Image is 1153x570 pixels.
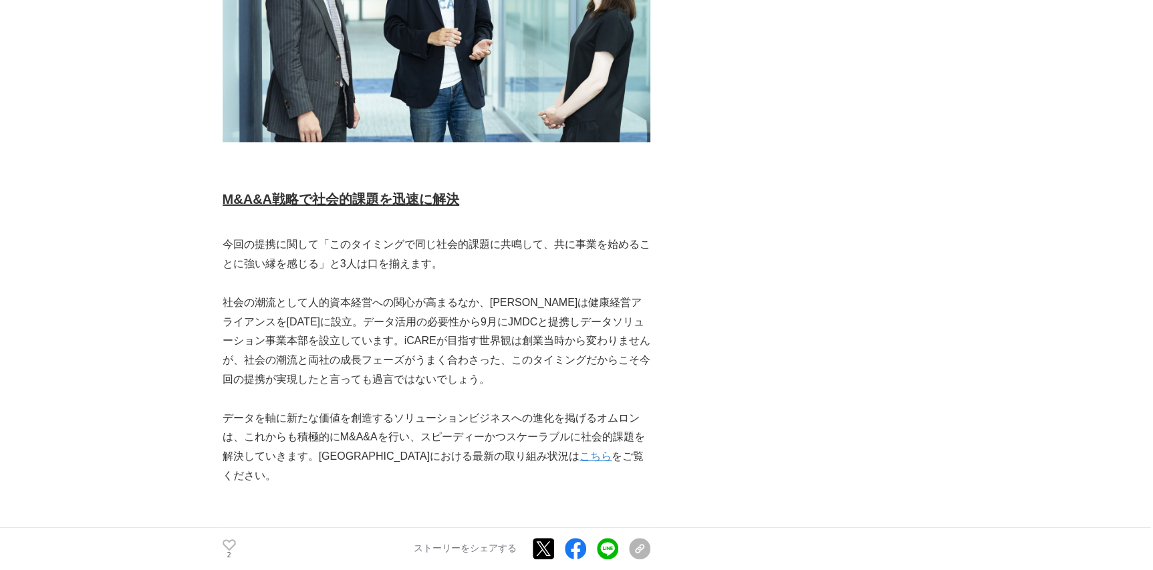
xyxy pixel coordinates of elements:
[414,543,517,555] p: ストーリーをシェアする
[223,192,459,206] u: M&A&A戦略で社会的課題を迅速に解決
[223,293,650,390] p: 社会の潮流として人的資本経営への関心が高まるなか、[PERSON_NAME]は健康経営アライアンスを[DATE]に設立。データ活用の必要性から9月にJMDCと提携しデータソリューション事業本部を...
[223,552,236,559] p: 2
[223,235,650,274] p: 今回の提携に関して「このタイミングで同じ社会的課題に共鳴して、共に事業を始めることに強い縁を感じる」と3人は口を揃えます。
[223,524,650,543] p: ※「健康経営®」は、NPO法人健康経営研究会の登録商標です。
[223,409,650,486] p: データを軸に新たな価値を創造するソリューションビジネスへの進化を掲げるオムロンは、これからも積極的にM&A&Aを行い、スピーディーかつスケーラブルに社会的課題を解決していきます。[GEOGRAP...
[580,450,612,462] a: こちら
